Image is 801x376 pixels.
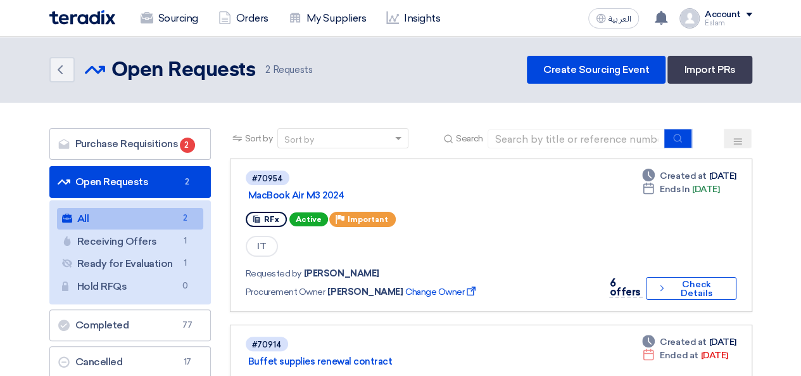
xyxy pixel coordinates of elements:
span: Created at [660,169,706,183]
div: [DATE] [642,169,736,183]
button: العربية [588,8,639,29]
span: العربية [609,15,631,23]
img: Teradix logo [49,10,115,25]
button: Check Details [646,277,736,300]
a: Hold RFQs [57,276,203,297]
span: Search [456,132,482,145]
span: 77 [180,319,195,332]
a: My Suppliers [279,4,376,32]
span: RFx [264,215,279,224]
span: Ended at [660,349,698,362]
a: Completed77 [49,309,211,341]
span: Requests [265,63,312,77]
span: 1 [178,235,193,248]
a: MacBook Air M3 2024 [248,190,565,201]
a: Ready for Evaluation [57,253,203,275]
div: Sort by [284,133,314,146]
span: IT [246,236,278,257]
div: #70954 [252,174,283,183]
span: 2 [180,138,195,153]
a: All [57,208,203,230]
a: Buffet supplies renewal contract [248,356,565,367]
div: [DATE] [642,335,736,349]
span: 6 offers [609,277,640,298]
span: Ends In [660,183,690,196]
span: Sort by [245,132,273,145]
div: Eslam [705,20,752,27]
a: Purchase Requisitions2 [49,128,211,160]
a: Create Sourcing Event [527,56,665,84]
span: 17 [180,356,195,368]
span: 2 [265,64,270,75]
input: Search by title or reference number [488,129,665,148]
div: Account [705,10,741,20]
span: [PERSON_NAME] [327,285,403,299]
a: Orders [208,4,279,32]
span: Active [289,212,328,226]
div: [DATE] [642,349,728,362]
div: [DATE] [642,183,719,196]
a: Import PRs [667,56,752,84]
a: Insights [376,4,450,32]
span: Created at [660,335,706,349]
span: Important [348,215,388,224]
div: #70914 [252,340,282,349]
h2: Open Requests [111,58,256,83]
span: 2 [178,212,193,225]
span: 2 [180,176,195,188]
span: Change Owner [405,285,478,299]
img: profile_test.png [679,8,700,29]
a: Sourcing [130,4,208,32]
span: 0 [178,280,193,293]
span: Procurement Owner [246,285,325,299]
span: 1 [178,257,193,270]
a: Receiving Offers [57,231,203,252]
a: Open Requests2 [49,166,211,198]
span: Requested by [246,267,301,280]
span: [PERSON_NAME] [304,267,379,280]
